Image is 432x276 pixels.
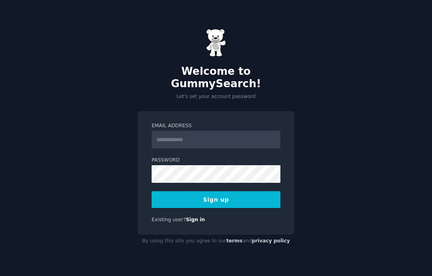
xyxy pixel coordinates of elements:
[138,65,294,90] h2: Welcome to GummySearch!
[152,217,186,222] span: Existing user?
[186,217,205,222] a: Sign in
[226,238,242,244] a: terms
[138,93,294,100] p: Let's set your account password
[152,157,280,164] label: Password
[138,235,294,248] div: By using this site you agree to our and
[206,29,226,57] img: Gummy Bear
[152,122,280,130] label: Email Address
[252,238,290,244] a: privacy policy
[152,191,280,208] button: Sign up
